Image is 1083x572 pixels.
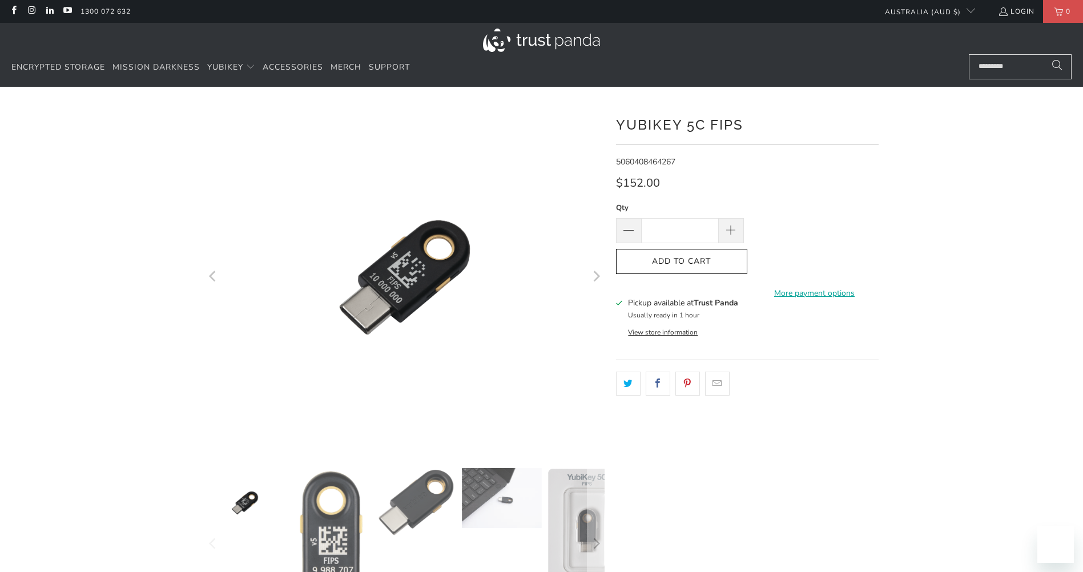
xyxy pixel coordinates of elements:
[675,372,700,396] a: Share this on Pinterest
[205,468,285,538] img: YubiKey 5C FIPS - Trust Panda
[207,62,243,72] span: YubiKey
[483,29,600,52] img: Trust Panda Australia
[616,372,641,396] a: Share this on Twitter
[628,297,738,309] h3: Pickup available at
[369,62,410,72] span: Support
[1037,526,1074,563] iframe: Button to launch messaging window
[9,7,18,16] a: Trust Panda Australia on Facebook
[112,62,200,72] span: Mission Darkness
[969,54,1072,79] input: Search...
[62,7,72,16] a: Trust Panda Australia on YouTube
[11,62,105,72] span: Encrypted Storage
[263,62,323,72] span: Accessories
[112,54,200,81] a: Mission Darkness
[628,311,699,320] small: Usually ready in 1 hour
[331,62,361,72] span: Merch
[616,112,879,135] h1: YubiKey 5C FIPS
[751,287,879,300] a: More payment options
[207,54,255,81] summary: YubiKey
[462,468,542,528] img: YubiKey 5C FIPS - Trust Panda
[204,104,223,451] button: Previous
[616,175,660,191] span: $152.00
[369,54,410,81] a: Support
[11,54,410,81] nav: Translation missing: en.navigation.header.main_nav
[263,54,323,81] a: Accessories
[45,7,54,16] a: Trust Panda Australia on LinkedIn
[628,257,735,267] span: Add to Cart
[376,468,456,537] img: YubiKey 5C FIPS - Trust Panda
[694,297,738,308] b: Trust Panda
[998,5,1034,18] a: Login
[11,54,105,81] a: Encrypted Storage
[26,7,36,16] a: Trust Panda Australia on Instagram
[628,328,698,337] button: View store information
[205,104,605,451] a: YubiKey 5C FIPS - Trust Panda
[705,372,730,396] a: Email this to a friend
[80,5,131,18] a: 1300 072 632
[646,372,670,396] a: Share this on Facebook
[616,249,747,275] button: Add to Cart
[616,202,744,214] label: Qty
[1043,54,1072,79] button: Search
[331,54,361,81] a: Merch
[616,156,675,167] span: 5060408464267
[587,104,605,451] button: Next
